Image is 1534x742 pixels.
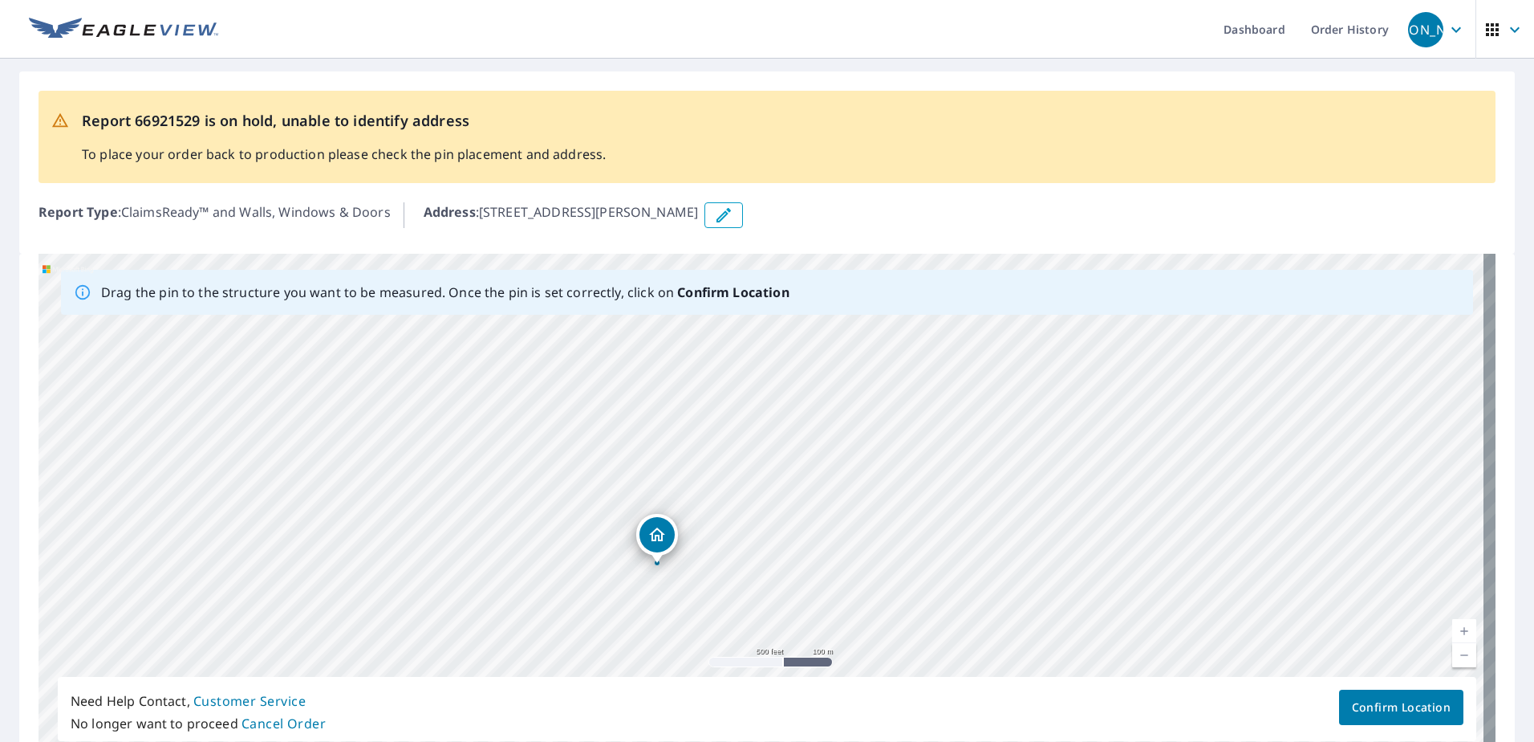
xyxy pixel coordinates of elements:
button: Customer Service [193,690,306,712]
p: To place your order back to production please check the pin placement and address. [82,145,606,164]
img: EV Logo [29,18,218,42]
button: Cancel Order [241,712,327,735]
p: : ClaimsReady™ and Walls, Windows & Doors [39,202,391,228]
b: Address [424,203,476,221]
b: Confirm Location [677,283,789,301]
button: Confirm Location [1339,690,1463,725]
p: Report 66921529 is on hold, unable to identify address [82,110,606,132]
p: Need Help Contact, [71,690,326,712]
div: Dropped pin, building 1, Residential property, 7802 Shorey Rd Billings, MT 59106 [636,514,678,564]
a: Current Level 16, Zoom Out [1452,643,1476,667]
p: No longer want to proceed [71,712,326,735]
span: Confirm Location [1352,698,1451,718]
p: : [STREET_ADDRESS][PERSON_NAME] [424,202,699,228]
a: Current Level 16, Zoom In [1452,619,1476,643]
div: [PERSON_NAME] [1408,12,1443,47]
b: Report Type [39,203,118,221]
p: Drag the pin to the structure you want to be measured. Once the pin is set correctly, click on [101,283,789,302]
